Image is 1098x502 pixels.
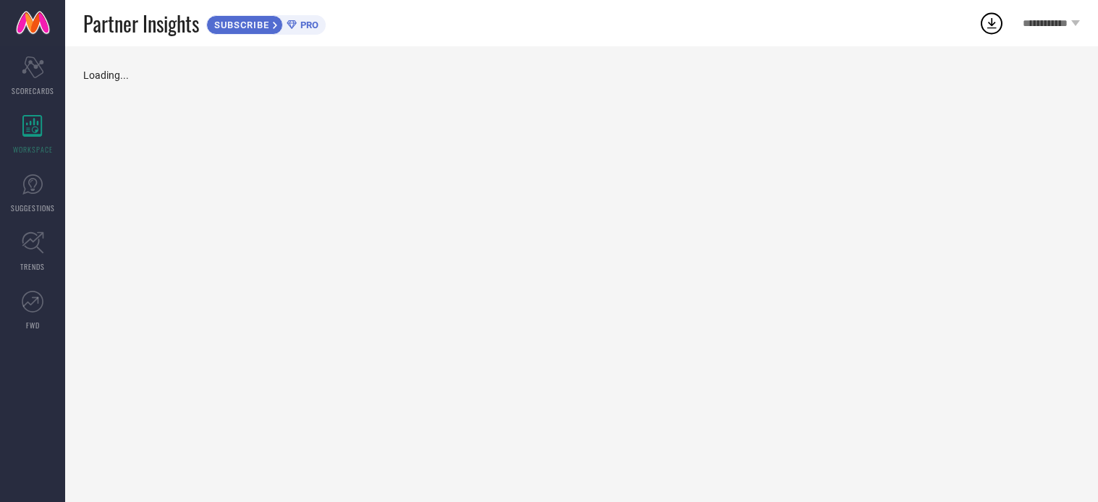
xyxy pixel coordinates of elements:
span: Loading... [83,69,129,81]
span: Partner Insights [83,9,199,38]
a: SUBSCRIBEPRO [206,12,326,35]
span: SUBSCRIBE [207,20,273,30]
span: WORKSPACE [13,144,53,155]
span: FWD [26,320,40,331]
span: TRENDS [20,261,45,272]
span: SCORECARDS [12,85,54,96]
span: SUGGESTIONS [11,203,55,213]
div: Open download list [979,10,1005,36]
span: PRO [297,20,318,30]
